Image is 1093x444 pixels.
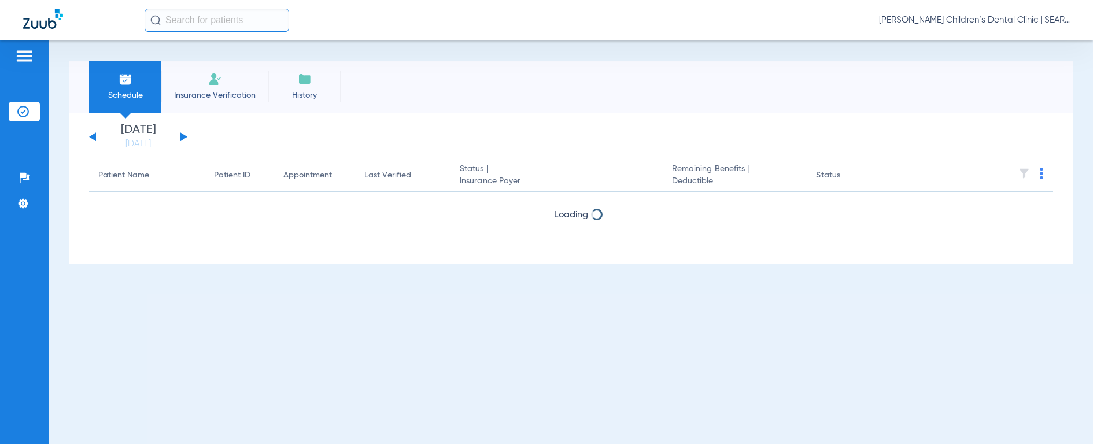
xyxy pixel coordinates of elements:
[214,169,265,182] div: Patient ID
[298,72,312,86] img: History
[364,169,411,182] div: Last Verified
[23,9,63,29] img: Zuub Logo
[150,15,161,25] img: Search Icon
[98,169,149,182] div: Patient Name
[460,175,653,187] span: Insurance Payer
[663,160,807,192] th: Remaining Benefits |
[98,90,153,101] span: Schedule
[451,160,663,192] th: Status |
[1040,168,1043,179] img: group-dot-blue.svg
[170,90,260,101] span: Insurance Verification
[1018,168,1030,179] img: filter.svg
[104,138,173,150] a: [DATE]
[104,124,173,150] li: [DATE]
[283,169,346,182] div: Appointment
[98,169,195,182] div: Patient Name
[283,169,332,182] div: Appointment
[554,210,588,220] span: Loading
[145,9,289,32] input: Search for patients
[119,72,132,86] img: Schedule
[214,169,250,182] div: Patient ID
[672,175,798,187] span: Deductible
[879,14,1070,26] span: [PERSON_NAME] Children’s Dental Clinic | SEARHC
[807,160,885,192] th: Status
[277,90,332,101] span: History
[15,49,34,63] img: hamburger-icon
[208,72,222,86] img: Manual Insurance Verification
[364,169,441,182] div: Last Verified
